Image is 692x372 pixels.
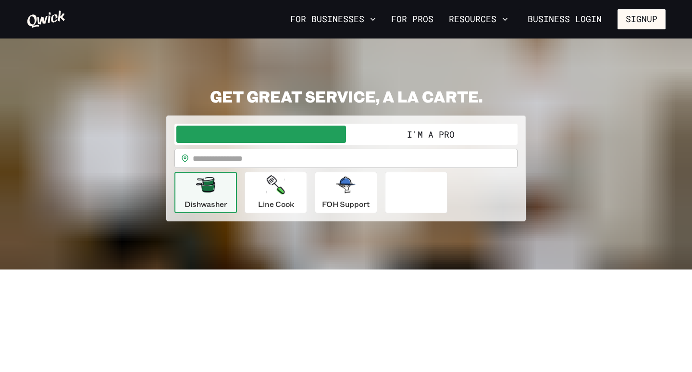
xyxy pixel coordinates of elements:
[185,198,227,210] p: Dishwasher
[519,9,610,29] a: Business Login
[258,198,294,210] p: Line Cook
[176,126,346,143] button: I'm a Business
[166,87,526,106] h2: GET GREAT SERVICE, A LA CARTE.
[445,11,512,27] button: Resources
[322,198,370,210] p: FOH Support
[245,172,307,213] button: Line Cook
[618,9,666,29] button: Signup
[387,11,437,27] a: For Pros
[315,172,377,213] button: FOH Support
[174,172,237,213] button: Dishwasher
[346,126,516,143] button: I'm a Pro
[286,11,380,27] button: For Businesses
